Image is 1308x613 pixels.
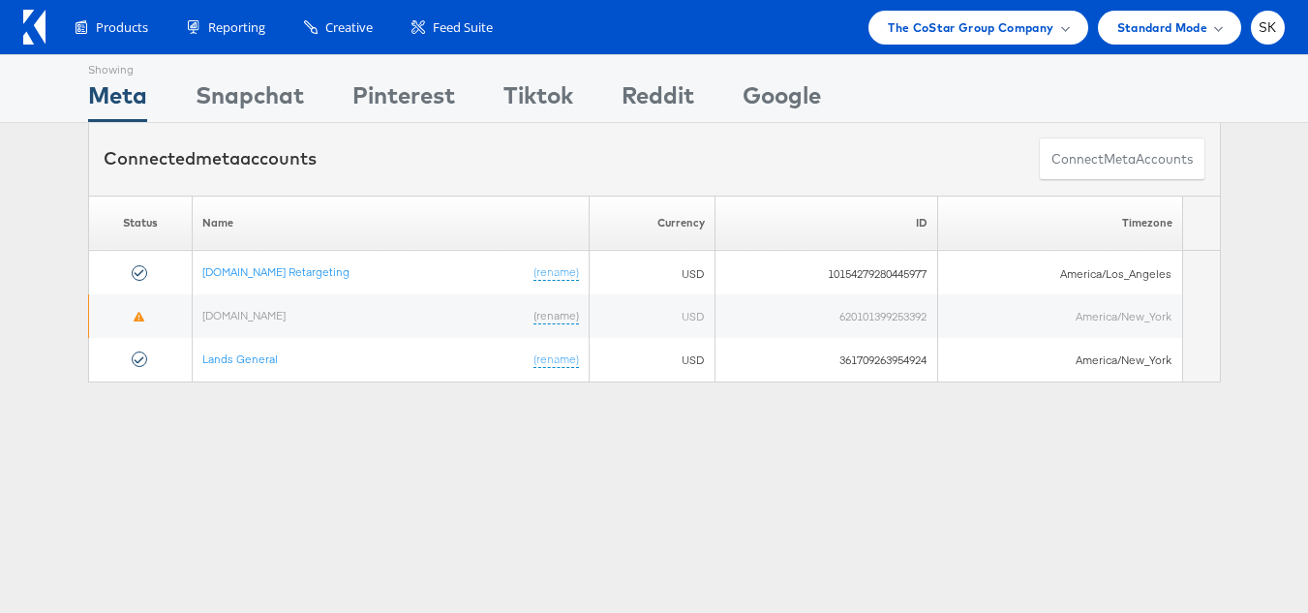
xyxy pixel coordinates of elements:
div: Meta [88,78,147,122]
span: meta [1104,150,1136,169]
a: (rename) [532,264,578,281]
td: USD [588,251,715,294]
th: ID [715,196,936,251]
a: Lands General [201,352,277,366]
div: Snapchat [196,78,304,122]
span: Standard Mode [1117,17,1207,38]
div: Connected accounts [104,146,317,171]
span: Reporting [208,18,265,37]
div: Reddit [622,78,694,122]
th: Status [88,196,191,251]
td: USD [588,294,715,338]
td: 620101399253392 [715,294,936,338]
th: Name [191,196,588,251]
a: [DOMAIN_NAME] [201,308,285,322]
a: (rename) [532,352,578,368]
th: Currency [588,196,715,251]
td: 10154279280445977 [715,251,936,294]
td: America/Los_Angeles [936,251,1182,294]
td: 361709263954924 [715,338,936,382]
span: The CoStar Group Company [888,17,1053,38]
td: USD [588,338,715,382]
div: Showing [88,55,147,78]
th: Timezone [936,196,1182,251]
span: meta [196,147,240,169]
div: Google [743,78,821,122]
span: SK [1259,21,1277,34]
div: Pinterest [352,78,455,122]
a: [DOMAIN_NAME] Retargeting [201,264,349,279]
span: Creative [325,18,373,37]
span: Feed Suite [433,18,493,37]
span: Products [96,18,148,37]
div: Tiktok [503,78,573,122]
a: (rename) [532,308,578,324]
button: ConnectmetaAccounts [1039,138,1205,181]
td: America/New_York [936,294,1182,338]
td: America/New_York [936,338,1182,382]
